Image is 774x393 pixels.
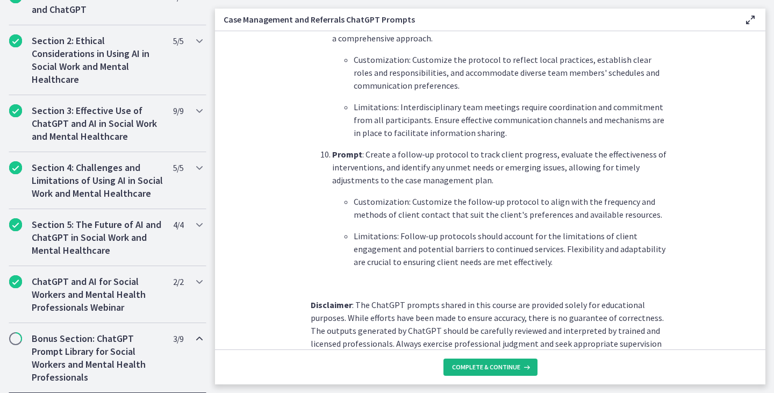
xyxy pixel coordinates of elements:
[354,101,670,139] p: Limitations: Interdisciplinary team meetings require coordination and commitment from all partici...
[9,161,22,174] i: Completed
[32,34,163,86] h2: Section 2: Ethical Considerations in Using AI in Social Work and Mental Healthcare
[9,104,22,117] i: Completed
[32,218,163,257] h2: Section 5: The Future of AI and ChatGPT in Social Work and Mental Healthcare
[32,332,163,384] h2: Bonus Section: ChatGPT Prompt Library for Social Workers and Mental Health Professionals
[354,230,670,268] p: Limitations: Follow-up protocols should account for the limitations of client engagement and pote...
[354,195,670,221] p: Customization: Customize the follow-up protocol to align with the frequency and methods of client...
[173,161,183,174] span: 5 / 5
[173,275,183,288] span: 2 / 2
[32,104,163,143] h2: Section 3: Effective Use of ChatGPT and AI in Social Work and Mental Healthcare
[173,104,183,117] span: 9 / 9
[9,275,22,288] i: Completed
[173,218,183,231] span: 4 / 4
[354,53,670,92] p: Customization: Customize the protocol to reflect local practices, establish clear roles and respo...
[32,275,163,314] h2: ChatGPT and AI for Social Workers and Mental Health Professionals Webinar
[332,148,670,187] p: : Create a follow-up protocol to track client progress, evaluate the effectiveness of interventio...
[173,34,183,47] span: 5 / 5
[224,13,727,26] h3: Case Management and Referrals ChatGPT Prompts
[311,299,352,310] strong: Disclaimer
[9,34,22,47] i: Completed
[332,149,362,160] strong: Prompt
[443,359,537,376] button: Complete & continue
[173,332,183,345] span: 3 / 9
[9,218,22,231] i: Completed
[311,298,670,363] p: : The ChatGPT prompts shared in this course are provided solely for educational purposes. While e...
[452,363,520,371] span: Complete & continue
[32,161,163,200] h2: Section 4: Challenges and Limitations of Using AI in Social Work and Mental Healthcare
